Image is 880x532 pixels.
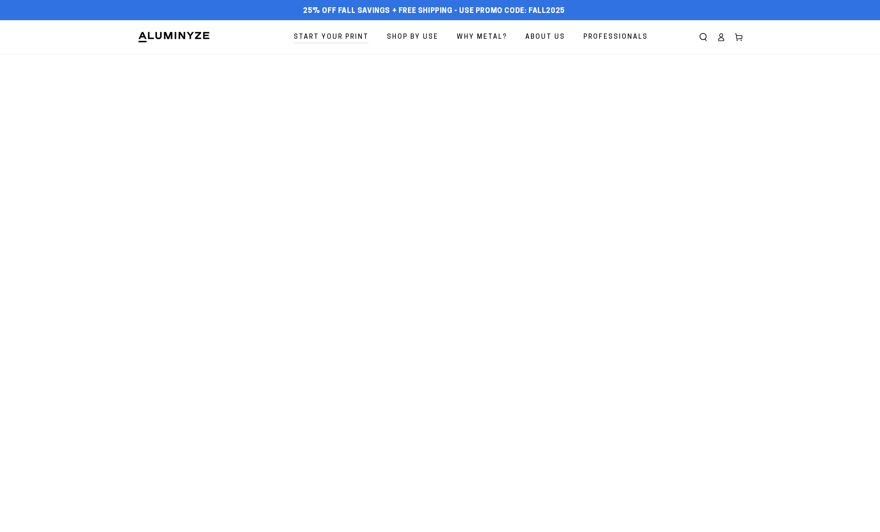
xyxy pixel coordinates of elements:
[138,31,210,43] img: Aluminyze
[451,27,513,48] a: Why Metal?
[583,31,648,43] span: Professionals
[294,31,369,43] span: Start Your Print
[303,7,565,16] span: 25% off FALL Savings + Free Shipping - Use Promo Code: FALL2025
[457,31,507,43] span: Why Metal?
[694,28,712,46] summary: Search our site
[381,27,445,48] a: Shop By Use
[387,31,439,43] span: Shop By Use
[519,27,571,48] a: About Us
[525,31,565,43] span: About Us
[577,27,654,48] a: Professionals
[288,27,375,48] a: Start Your Print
